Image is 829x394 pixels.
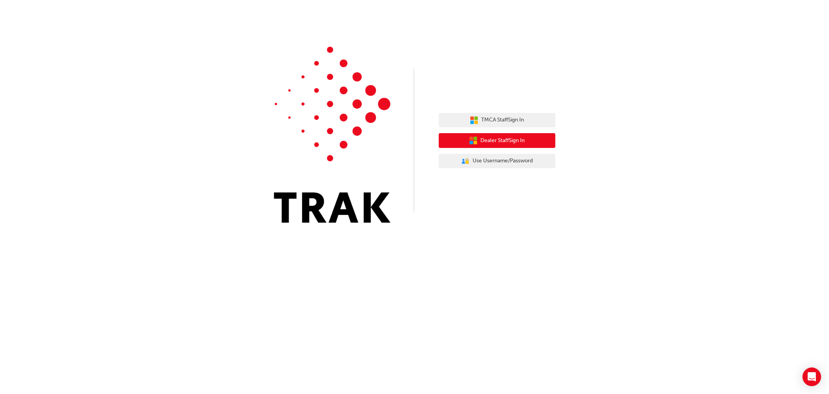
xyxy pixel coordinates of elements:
span: Dealer Staff Sign In [481,136,525,145]
button: Use Username/Password [439,154,555,169]
div: Open Intercom Messenger [803,368,821,386]
button: TMCA StaffSign In [439,113,555,128]
span: Use Username/Password [473,157,533,165]
button: Dealer StaffSign In [439,133,555,148]
span: TMCA Staff Sign In [482,116,524,125]
img: Trak [274,47,391,223]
